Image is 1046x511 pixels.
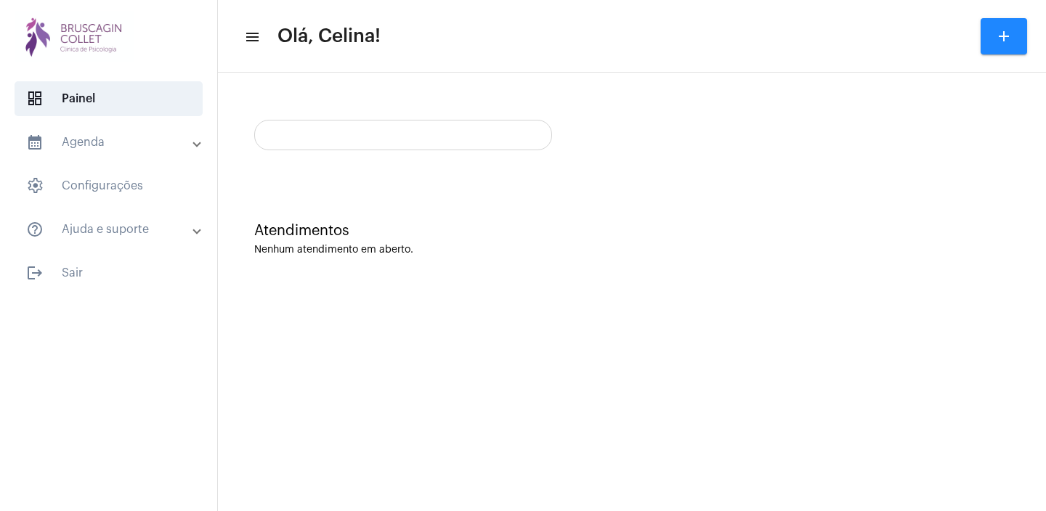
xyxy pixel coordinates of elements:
span: Configurações [15,168,203,203]
mat-expansion-panel-header: sidenav iconAjuda e suporte [9,212,217,247]
img: bdd31f1e-573f-3f90-f05a-aecdfb595b2a.png [12,7,138,65]
span: Painel [15,81,203,116]
span: Olá, Celina! [277,25,381,48]
span: sidenav icon [26,90,44,107]
mat-icon: add [995,28,1013,45]
mat-expansion-panel-header: sidenav iconAgenda [9,125,217,160]
mat-icon: sidenav icon [26,264,44,282]
div: Atendimentos [254,223,1010,239]
span: Sair [15,255,203,290]
mat-panel-title: Ajuda e suporte [26,221,194,238]
mat-icon: sidenav icon [244,28,259,46]
mat-icon: sidenav icon [26,221,44,238]
mat-panel-title: Agenda [26,134,194,151]
div: Nenhum atendimento em aberto. [254,245,1010,255]
mat-icon: sidenav icon [26,134,44,151]
span: sidenav icon [26,177,44,195]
